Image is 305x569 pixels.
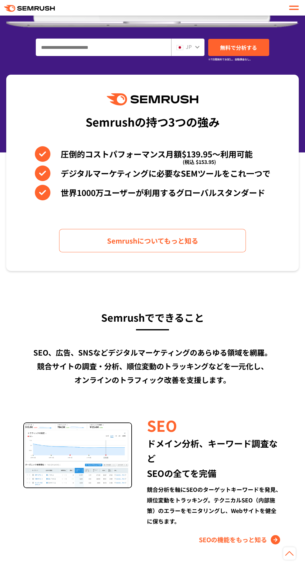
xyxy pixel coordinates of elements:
input: ドメイン、キーワードまたはURLを入力してください [36,39,171,56]
small: ※7日間無料でお試し。自動課金なし。 [208,56,252,62]
div: SEO [147,415,282,436]
li: デジタルマーケティングに必要なSEMツールをこれ一つで [35,166,270,181]
h3: Semrushでできること [6,309,299,326]
div: Semrushの持つ3つの強み [86,110,220,133]
span: JP [186,43,192,50]
a: Semrushについてもっと知る [59,229,246,252]
div: 競合分析を軸にSEOのターゲットキーワードを発見、順位変動をトラッキング。テクニカルSEO（内部施策）のエラーをモニタリングし、Webサイトを健全に保ちます。 [147,484,282,526]
li: 世界1000万ユーザーが利用するグローバルスタンダード [35,185,270,200]
a: 無料で分析する [208,39,269,56]
img: Semrush [107,93,198,105]
span: 無料で分析する [220,44,257,51]
a: SEOの機能をもっと知る [199,535,282,545]
div: SEO、広告、SNSなどデジタルマーケティングのあらゆる領域を網羅。 競合サイトの調査・分析、順位変動のトラッキングなどを一元化し、 オンラインのトラフィック改善を支援します。 [6,346,299,387]
div: ドメイン分析、キーワード調査など SEOの全てを完備 [147,436,282,481]
li: 圧倒的コストパフォーマンス月額$139.95〜利用可能 [35,146,270,162]
span: (税込 $153.95) [183,154,216,170]
span: Semrushについてもっと知る [107,235,198,246]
